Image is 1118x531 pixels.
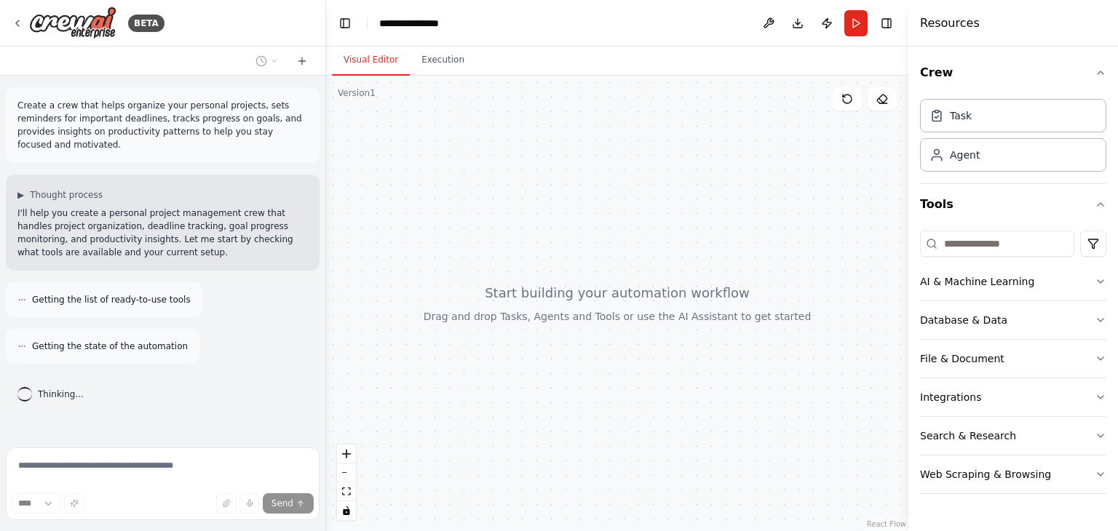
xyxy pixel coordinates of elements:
div: React Flow controls [337,444,356,520]
button: zoom out [337,463,356,482]
a: React Flow attribution [867,520,906,528]
div: Integrations [920,390,981,404]
div: Version 1 [338,87,376,99]
div: Tools [920,225,1106,506]
button: Execution [410,45,476,76]
button: Integrations [920,378,1106,416]
span: ▶ [17,189,24,201]
button: Hide left sidebar [335,13,355,33]
button: fit view [337,482,356,501]
div: File & Document [920,351,1004,366]
nav: breadcrumb [379,16,452,31]
p: Create a crew that helps organize your personal projects, sets reminders for important deadlines,... [17,99,308,151]
button: Upload files [216,493,237,514]
button: AI & Machine Learning [920,263,1106,300]
button: ▶Thought process [17,189,103,201]
div: Database & Data [920,313,1007,327]
button: Switch to previous chat [250,52,285,70]
div: Agent [950,148,980,162]
span: Send [271,498,293,509]
div: Search & Research [920,428,1016,443]
div: Web Scraping & Browsing [920,467,1051,482]
button: Visual Editor [332,45,410,76]
button: Tools [920,184,1106,225]
button: Improve this prompt [64,493,84,514]
button: toggle interactivity [337,501,356,520]
h4: Resources [920,15,980,32]
button: Send [263,493,314,514]
button: Hide right sidebar [876,13,897,33]
button: Database & Data [920,301,1106,339]
button: Search & Research [920,417,1106,455]
button: Click to speak your automation idea [239,493,260,514]
img: Logo [29,7,116,39]
button: zoom in [337,444,356,463]
button: Web Scraping & Browsing [920,455,1106,493]
div: BETA [128,15,164,32]
div: AI & Machine Learning [920,274,1034,289]
span: Thought process [30,189,103,201]
button: File & Document [920,340,1106,378]
span: Getting the list of ready-to-use tools [32,294,191,306]
span: Getting the state of the automation [32,340,188,352]
button: Start a new chat [290,52,314,70]
div: Crew [920,93,1106,183]
span: Thinking... [38,388,84,400]
div: Task [950,108,972,123]
p: I'll help you create a personal project management crew that handles project organization, deadli... [17,207,308,259]
button: Crew [920,52,1106,93]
